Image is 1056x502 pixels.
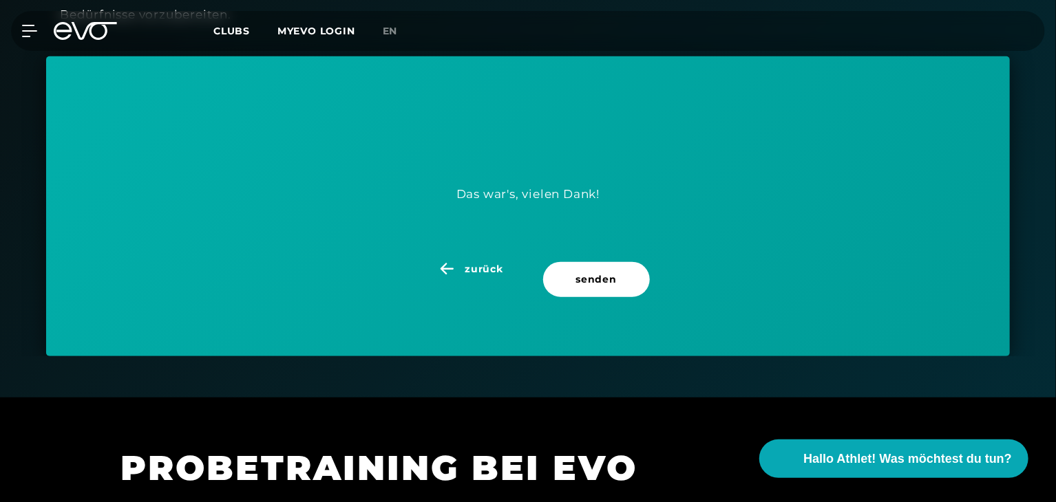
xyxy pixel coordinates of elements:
a: en [383,23,414,39]
a: senden [543,262,655,322]
div: Das war's, vielen Dank! [456,183,600,205]
button: Hallo Athlet! Was möchtest du tun? [759,439,1028,478]
span: en [383,25,398,37]
a: MYEVO LOGIN [277,25,355,37]
span: senden [576,272,617,287]
a: zurück [401,262,542,322]
span: Clubs [213,25,250,37]
span: zurück [465,262,503,276]
h1: PROBETRAINING BEI EVO [120,446,740,490]
span: Hallo Athlet! Was möchtest du tun? [803,450,1012,468]
a: Clubs [213,24,277,37]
